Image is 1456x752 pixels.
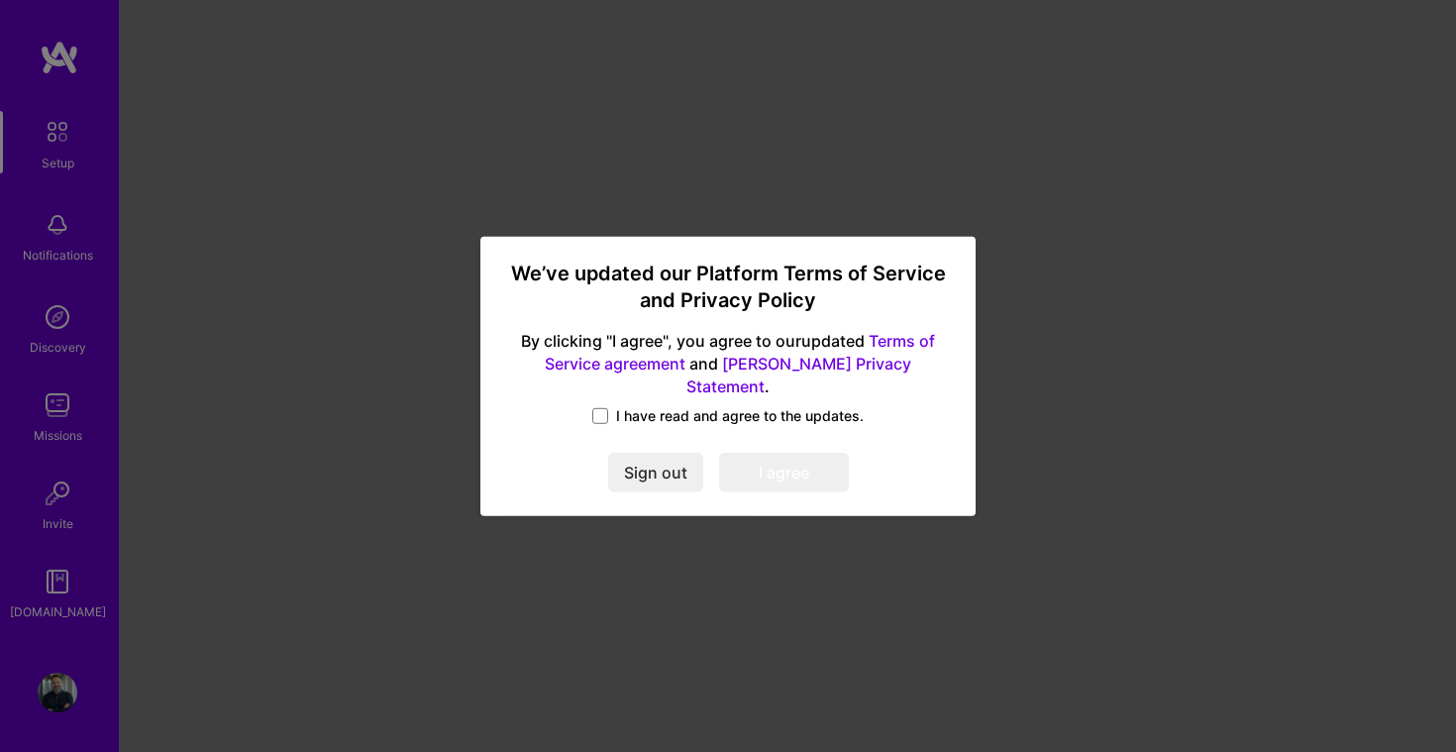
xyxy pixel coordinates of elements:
button: I agree [719,453,849,492]
button: Sign out [608,453,703,492]
span: By clicking "I agree", you agree to our updated and . [504,330,952,398]
span: I have read and agree to the updates. [616,406,864,426]
a: Terms of Service agreement [545,331,935,374]
a: [PERSON_NAME] Privacy Statement [686,354,911,396]
h3: We’ve updated our Platform Terms of Service and Privacy Policy [504,260,952,314]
